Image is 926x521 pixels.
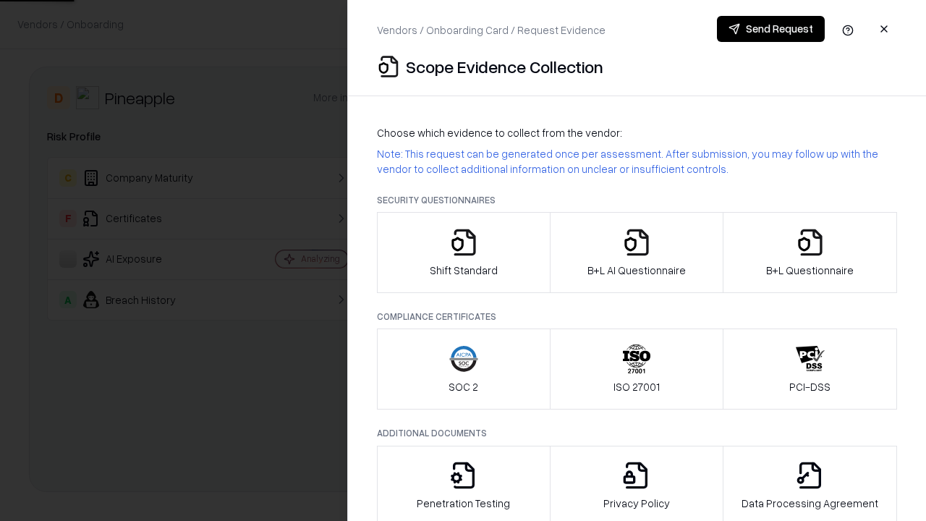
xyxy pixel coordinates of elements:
p: PCI-DSS [789,379,831,394]
p: Choose which evidence to collect from the vendor: [377,125,897,140]
button: ISO 27001 [550,329,724,410]
p: Note: This request can be generated once per assessment. After submission, you may follow up with... [377,146,897,177]
p: Privacy Policy [603,496,670,511]
p: Data Processing Agreement [742,496,878,511]
p: Security Questionnaires [377,194,897,206]
button: B+L Questionnaire [723,212,897,293]
p: B+L Questionnaire [766,263,854,278]
p: Compliance Certificates [377,310,897,323]
button: B+L AI Questionnaire [550,212,724,293]
button: Shift Standard [377,212,551,293]
button: SOC 2 [377,329,551,410]
p: Shift Standard [430,263,498,278]
p: SOC 2 [449,379,478,394]
p: Vendors / Onboarding Card / Request Evidence [377,22,606,38]
p: Penetration Testing [417,496,510,511]
p: Additional Documents [377,427,897,439]
p: Scope Evidence Collection [406,55,603,78]
p: ISO 27001 [613,379,660,394]
button: PCI-DSS [723,329,897,410]
p: B+L AI Questionnaire [587,263,686,278]
button: Send Request [717,16,825,42]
